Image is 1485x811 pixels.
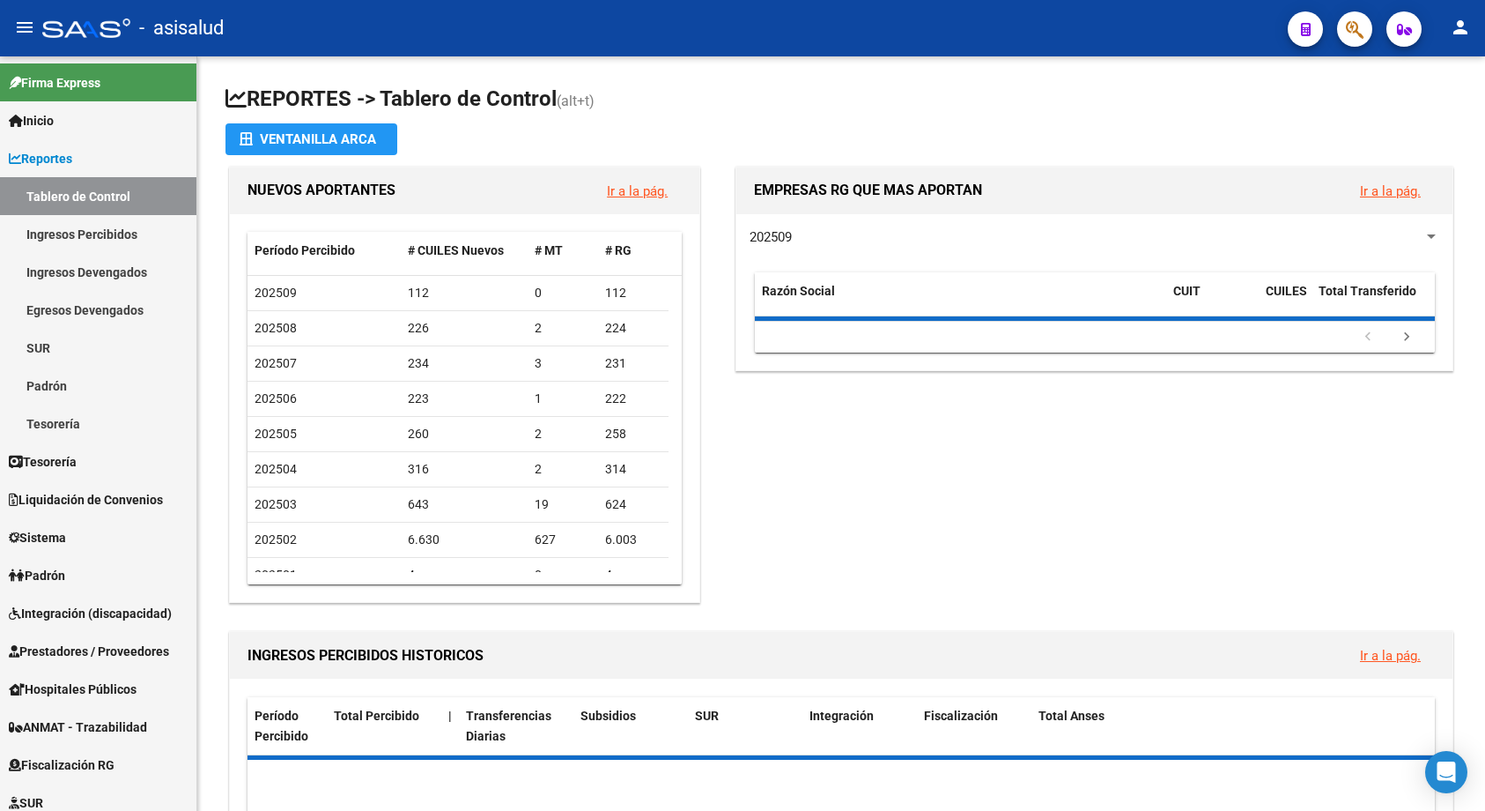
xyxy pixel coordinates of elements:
span: Total Transferido [1319,284,1416,298]
span: 202506 [255,391,297,405]
span: Total Anses [1038,709,1105,723]
div: 112 [605,283,661,303]
mat-icon: person [1450,17,1471,38]
datatable-header-cell: CUIT [1166,272,1259,331]
span: 202502 [255,532,297,547]
datatable-header-cell: # MT [528,232,598,270]
datatable-header-cell: Fiscalización [917,697,1031,755]
div: 0 [535,283,591,303]
div: 260 [408,424,521,444]
span: SUR [695,709,719,723]
div: 224 [605,318,661,339]
a: Ir a la pág. [1360,648,1421,664]
span: Tesorería [9,452,77,472]
span: CUIT [1173,284,1201,298]
span: INGRESOS PERCIBIDOS HISTORICOS [247,647,484,664]
datatable-header-cell: Razón Social [755,272,1166,331]
datatable-header-cell: Total Anses [1031,697,1422,755]
span: Liquidación de Convenios [9,490,163,510]
div: Open Intercom Messenger [1425,751,1467,793]
datatable-header-cell: # RG [598,232,669,270]
div: 4 [605,565,661,585]
span: 202508 [255,321,297,335]
h1: REPORTES -> Tablero de Control [225,85,1457,115]
div: 314 [605,459,661,480]
span: 202503 [255,497,297,511]
span: 202501 [255,568,297,582]
a: go to previous page [1351,328,1385,347]
a: Ir a la pág. [607,183,668,199]
span: | [448,709,452,723]
div: 4 [408,565,521,585]
span: Integración [809,709,874,723]
div: Ventanilla ARCA [240,123,383,155]
div: 258 [605,424,661,444]
div: 6.630 [408,530,521,550]
span: # MT [535,243,563,257]
button: Ir a la pág. [1346,175,1435,207]
span: Fiscalización RG [9,755,115,775]
span: ANMAT - Trazabilidad [9,718,147,737]
span: Reportes [9,149,72,168]
datatable-header-cell: Total Transferido [1311,272,1435,331]
span: Padrón [9,566,65,585]
span: 202504 [255,462,297,476]
span: Integración (discapacidad) [9,604,172,623]
div: 643 [408,495,521,515]
span: 202507 [255,356,297,370]
div: 624 [605,495,661,515]
datatable-header-cell: Integración [802,697,917,755]
span: 202505 [255,427,297,441]
span: CUILES [1266,284,1307,298]
span: Inicio [9,111,54,130]
div: 3 [535,353,591,374]
div: 2 [535,424,591,444]
div: 112 [408,283,521,303]
span: EMPRESAS RG QUE MAS APORTAN [754,182,982,198]
div: 6.003 [605,530,661,550]
datatable-header-cell: Transferencias Diarias [459,697,573,755]
span: 202509 [255,286,297,300]
datatable-header-cell: Subsidios [573,697,688,755]
div: 222 [605,389,661,409]
span: Período Percibido [255,243,355,257]
button: Ir a la pág. [1346,639,1435,672]
span: Período Percibido [255,709,308,743]
span: Subsidios [580,709,636,723]
span: # RG [605,243,632,257]
span: Total Percibido [334,709,419,723]
div: 2 [535,459,591,480]
a: Ir a la pág. [1360,183,1421,199]
div: 226 [408,318,521,339]
datatable-header-cell: Período Percibido [247,232,401,270]
div: 223 [408,389,521,409]
button: Ventanilla ARCA [225,123,397,155]
div: 231 [605,353,661,374]
div: 627 [535,530,591,550]
div: 19 [535,495,591,515]
span: - asisalud [139,9,224,48]
div: 316 [408,459,521,480]
div: 1 [535,389,591,409]
datatable-header-cell: # CUILES Nuevos [401,232,528,270]
datatable-header-cell: Período Percibido [247,697,327,755]
span: Razón Social [762,284,835,298]
span: 202509 [750,229,792,245]
button: Ir a la pág. [593,175,682,207]
datatable-header-cell: Total Percibido [327,697,441,755]
div: 2 [535,318,591,339]
a: go to next page [1390,328,1423,347]
span: Sistema [9,528,66,547]
div: 0 [535,565,591,585]
span: Firma Express [9,73,100,93]
mat-icon: menu [14,17,35,38]
span: (alt+t) [557,93,595,109]
span: Fiscalización [924,709,998,723]
span: Hospitales Públicos [9,680,137,699]
div: 234 [408,353,521,374]
span: # CUILES Nuevos [408,243,504,257]
datatable-header-cell: SUR [688,697,802,755]
span: Transferencias Diarias [466,709,551,743]
span: NUEVOS APORTANTES [247,182,395,198]
datatable-header-cell: | [441,697,459,755]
